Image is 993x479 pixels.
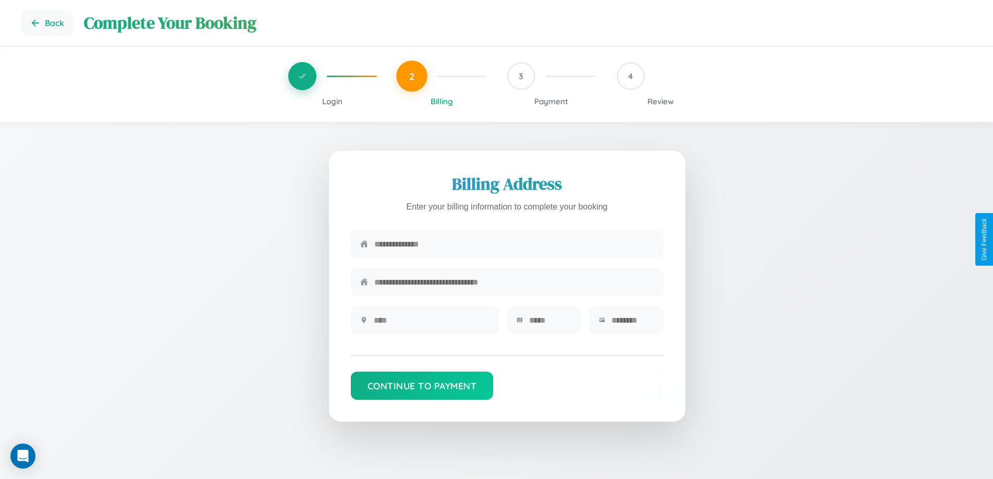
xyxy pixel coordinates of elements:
h2: Billing Address [351,173,664,195]
button: Go back [21,10,73,35]
span: Payment [534,96,568,106]
span: Login [322,96,342,106]
span: Billing [431,96,453,106]
div: Give Feedback [980,218,988,261]
span: 2 [409,70,414,82]
div: Open Intercom Messenger [10,444,35,469]
h1: Complete Your Booking [84,11,972,34]
button: Continue to Payment [351,372,494,400]
span: 3 [519,71,523,81]
p: Enter your billing information to complete your booking [351,200,664,215]
span: Review [647,96,674,106]
span: 4 [628,71,633,81]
